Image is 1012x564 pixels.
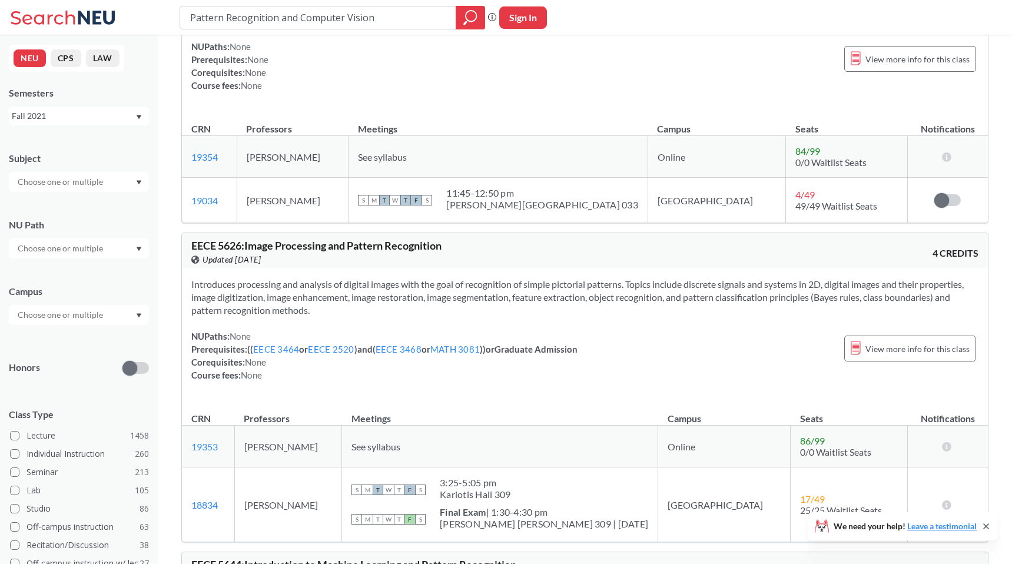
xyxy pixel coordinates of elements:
div: Dropdown arrow [9,172,149,192]
label: Studio [10,501,149,516]
div: NUPaths: Prerequisites: Corequisites: Course fees: [191,40,268,92]
th: Campus [658,400,791,426]
svg: magnifying glass [463,9,477,26]
b: Final Exam [440,506,486,517]
a: EECE 2520 [308,344,354,354]
div: [PERSON_NAME] [PERSON_NAME] 309 | [DATE] [440,518,648,530]
span: T [373,514,383,525]
div: Fall 2021 [12,110,135,122]
div: 3:25 - 5:05 pm [440,477,510,489]
span: W [383,514,394,525]
label: Lecture [10,428,149,443]
a: 18834 [191,499,218,510]
span: View more info for this class [865,341,970,356]
td: [PERSON_NAME] [237,178,349,223]
div: Dropdown arrow [9,305,149,325]
span: T [394,514,404,525]
td: Online [658,426,791,467]
span: 84 / 99 [795,145,820,157]
button: CPS [51,49,81,67]
div: Dropdown arrow [9,238,149,258]
input: Choose one or multiple [12,308,111,322]
span: 86 [140,502,149,515]
svg: Dropdown arrow [136,180,142,185]
span: 4 / 49 [795,189,815,200]
div: [PERSON_NAME][GEOGRAPHIC_DATA] 033 [446,199,638,211]
span: Updated [DATE] [203,253,261,266]
span: T [394,485,404,495]
input: Class, professor, course number, "phrase" [189,8,447,28]
button: Sign In [499,6,547,29]
div: Kariotis Hall 309 [440,489,510,500]
span: None [245,67,266,78]
td: [GEOGRAPHIC_DATA] [648,178,785,223]
div: 11:45 - 12:50 pm [446,187,638,199]
button: LAW [86,49,120,67]
span: None [245,357,266,367]
div: | 1:30-4:30 pm [440,506,648,518]
div: NU Path [9,218,149,231]
div: Subject [9,152,149,165]
a: Leave a testimonial [907,521,977,531]
span: None [247,54,268,65]
span: T [400,195,411,205]
svg: Dropdown arrow [136,247,142,251]
td: [PERSON_NAME] [234,426,341,467]
span: See syllabus [351,441,400,452]
label: Individual Instruction [10,446,149,462]
span: 49/49 Waitlist Seats [795,200,877,211]
div: Semesters [9,87,149,99]
span: 0/0 Waitlist Seats [800,446,871,457]
span: 1458 [130,429,149,442]
button: NEU [14,49,46,67]
svg: Dropdown arrow [136,115,142,120]
span: M [362,514,373,525]
div: magnifying glass [456,6,485,29]
span: View more info for this class [865,52,970,67]
a: EECE 3468 [376,344,422,354]
a: 19034 [191,195,218,206]
td: [GEOGRAPHIC_DATA] [658,467,791,542]
span: F [404,485,415,495]
label: Recitation/Discussion [10,538,149,553]
span: 25/25 Waitlist Seats [800,505,882,516]
div: NUPaths: Prerequisites: ( ( or ) and ( or ) ) or Graduate Admission Corequisites: Course fees: [191,330,578,381]
svg: Dropdown arrow [136,313,142,318]
span: None [230,331,251,341]
th: Professors [234,400,341,426]
th: Notifications [907,400,988,426]
span: See syllabus [358,151,407,162]
div: Fall 2021Dropdown arrow [9,107,149,125]
span: 260 [135,447,149,460]
span: 0/0 Waitlist Seats [795,157,867,168]
span: 63 [140,520,149,533]
span: S [351,485,362,495]
span: 86 / 99 [800,435,825,446]
div: CRN [191,122,211,135]
span: 17 / 49 [800,493,825,505]
span: S [415,514,426,525]
span: F [404,514,415,525]
span: 213 [135,466,149,479]
a: MATH 3081 [430,344,480,354]
span: S [422,195,432,205]
span: 38 [140,539,149,552]
a: 19353 [191,441,218,452]
span: S [415,485,426,495]
input: Choose one or multiple [12,175,111,189]
td: Online [648,136,785,178]
td: [PERSON_NAME] [234,467,341,542]
label: Off-campus instruction [10,519,149,535]
th: Seats [786,111,908,136]
span: Class Type [9,408,149,421]
span: M [369,195,379,205]
th: Meetings [342,400,658,426]
span: S [358,195,369,205]
div: Campus [9,285,149,298]
span: W [383,485,394,495]
span: 4 CREDITS [933,247,978,260]
span: None [241,80,262,91]
th: Seats [791,400,907,426]
div: CRN [191,412,211,425]
th: Notifications [907,111,988,136]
